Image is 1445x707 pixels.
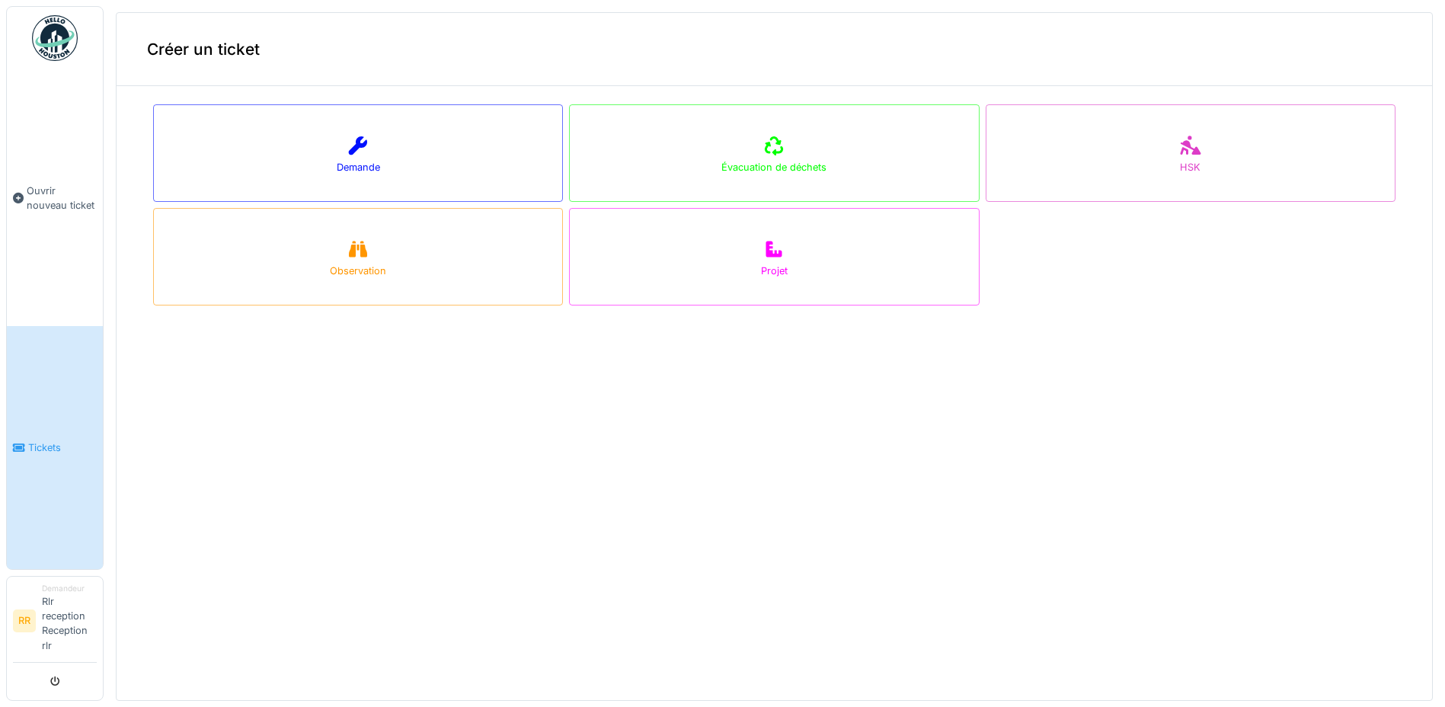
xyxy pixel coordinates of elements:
div: Évacuation de déchets [721,160,826,174]
div: Créer un ticket [117,13,1432,86]
div: Projet [761,264,788,278]
span: Tickets [28,440,97,455]
div: HSK [1180,160,1200,174]
span: Ouvrir nouveau ticket [27,184,97,213]
li: RR [13,609,36,632]
a: Tickets [7,326,103,568]
a: RR DemandeurRlr reception Reception rlr [13,583,97,663]
div: Demande [337,160,380,174]
img: Badge_color-CXgf-gQk.svg [32,15,78,61]
li: Rlr reception Reception rlr [42,583,97,659]
a: Ouvrir nouveau ticket [7,69,103,326]
div: Observation [330,264,386,278]
div: Demandeur [42,583,97,594]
